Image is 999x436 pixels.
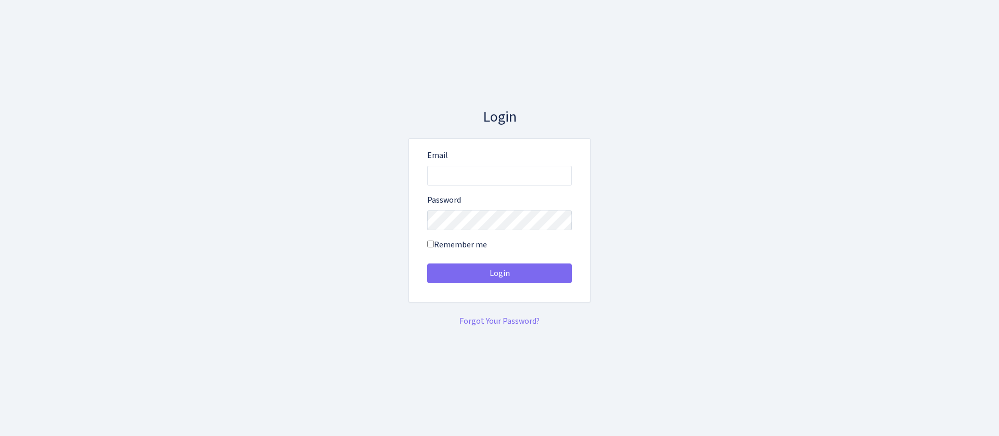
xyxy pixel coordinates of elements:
[427,239,487,251] label: Remember me
[427,194,461,206] label: Password
[427,241,434,247] input: Remember me
[427,263,572,283] button: Login
[459,315,540,327] a: Forgot Your Password?
[408,109,591,126] h3: Login
[427,149,448,162] label: Email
